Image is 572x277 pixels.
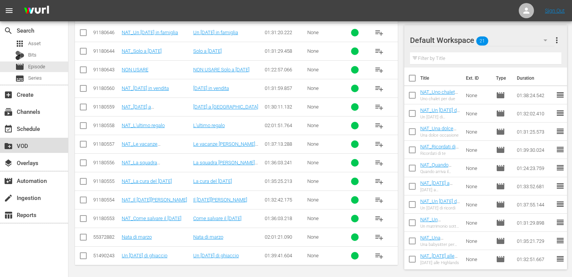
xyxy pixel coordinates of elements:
[375,140,384,149] span: playlist_add
[420,224,460,229] div: Un matrimonio sotto l'albero
[93,216,119,221] div: 91180553
[93,141,119,147] div: 91180557
[28,63,45,71] span: Episode
[476,33,488,49] span: 21
[122,141,172,153] a: NAT_Le vacanze [PERSON_NAME][DATE]
[122,178,172,184] a: NAT_La cura del [DATE]
[420,217,458,234] a: NAT_Un matrimonio sotto l'albero
[496,236,505,246] span: Episode
[463,159,493,177] td: None
[193,234,223,240] a: Nata di marzo
[193,67,249,72] a: NON USARE Solo a [DATE]
[370,191,388,209] button: playlist_add
[410,30,555,51] div: Default Workspace
[265,104,305,110] div: 01:30:11.132
[193,48,222,54] a: Solo a [DATE]
[307,123,339,128] div: None
[193,197,247,203] a: Il [DATE][PERSON_NAME]
[420,126,456,137] a: NAT_Una dolce occasione
[375,121,384,130] span: playlist_add
[556,236,565,245] span: reorder
[514,177,556,195] td: 01:33:52.681
[420,162,451,173] a: NAT_Quando arriva il [DATE]
[4,176,13,186] span: Automation
[4,142,13,151] span: VOD
[463,177,493,195] td: None
[463,123,493,141] td: None
[307,197,339,203] div: None
[18,2,55,20] img: ans4CAIJ8jUAAAAAAAAAAAAAAAAAAAAAAAAgQb4GAAAAAAAAAAAAAAAAAAAAAAAAJMjXAAAAAAAAAAAAAAAAAAAAAAAAgAT5G...
[375,47,384,56] span: playlist_add
[307,67,339,72] div: None
[514,123,556,141] td: 01:31:25.573
[370,98,388,116] button: playlist_add
[463,86,493,104] td: None
[496,255,505,264] span: Episode
[420,89,458,101] a: NAT_Uno chalet per due
[370,42,388,60] button: playlist_add
[265,253,305,258] div: 01:39:41.604
[556,163,565,172] span: reorder
[496,164,505,173] span: Episode
[420,235,450,252] a: NAT_Una babysitter per [DATE]
[463,195,493,214] td: None
[370,135,388,153] button: playlist_add
[265,178,305,184] div: 01:35:25.213
[93,85,119,91] div: 91180560
[514,104,556,123] td: 01:32:02.410
[370,247,388,265] button: playlist_add
[552,31,561,49] button: more_vert
[512,68,558,89] th: Duration
[556,218,565,227] span: reorder
[193,216,242,221] a: Come salvare il [DATE]
[307,160,339,165] div: None
[375,158,384,167] span: playlist_add
[265,197,305,203] div: 01:32:42.175
[420,68,462,89] th: Title
[307,253,339,258] div: None
[4,90,13,99] span: Create
[375,233,384,242] span: playlist_add
[307,48,339,54] div: None
[307,178,339,184] div: None
[122,30,178,35] a: NAT_Un [DATE] in famiglia
[28,74,42,82] span: Series
[93,67,119,72] div: 91180643
[15,51,24,60] div: Bits
[556,200,565,209] span: reorder
[122,104,168,115] a: NAT_[DATE] a [GEOGRAPHIC_DATA]
[265,30,305,35] div: 01:31:20.222
[375,84,384,93] span: playlist_add
[514,141,556,159] td: 01:39:30.024
[420,115,460,120] div: Un [DATE] di cioccolato
[307,85,339,91] div: None
[420,144,459,155] a: NAT_Ricordati di te
[463,104,493,123] td: None
[4,194,13,203] span: Ingestion
[556,90,565,99] span: reorder
[514,86,556,104] td: 01:38:24.542
[496,218,505,227] span: Episode
[420,198,460,210] a: NAT_Un [DATE] di ricordi
[370,209,388,228] button: playlist_add
[193,160,258,171] a: La squadra [PERSON_NAME][DATE]
[370,61,388,79] button: playlist_add
[514,250,556,268] td: 01:32:51.667
[122,234,152,240] a: Nata di marzo
[93,48,119,54] div: 91180644
[93,123,119,128] div: 91180558
[552,36,561,45] span: more_vert
[496,200,505,209] span: Episode
[307,234,339,240] div: None
[28,40,41,47] span: Asset
[93,234,119,240] div: 55372882
[265,85,305,91] div: 01:31:59.857
[556,109,565,118] span: reorder
[307,30,339,35] div: None
[307,104,339,110] div: None
[463,250,493,268] td: None
[375,102,384,112] span: playlist_add
[4,124,13,134] span: Schedule
[122,48,162,54] a: NAT_Solo a [DATE]
[375,65,384,74] span: playlist_add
